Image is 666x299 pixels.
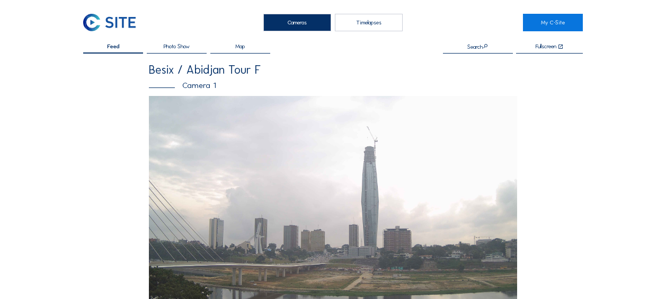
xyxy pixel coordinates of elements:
[263,14,331,31] div: Cameras
[335,14,403,31] div: Timelapses
[523,14,583,31] a: My C-Site
[149,81,517,89] div: Camera 1
[83,14,136,31] img: C-SITE Logo
[149,64,517,76] div: Besix / Abidjan Tour F
[536,43,556,50] div: Fullscreen
[235,43,245,49] span: Map
[83,14,143,31] a: C-SITE Logo
[107,43,120,49] span: Feed
[164,43,190,49] span: Photo Show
